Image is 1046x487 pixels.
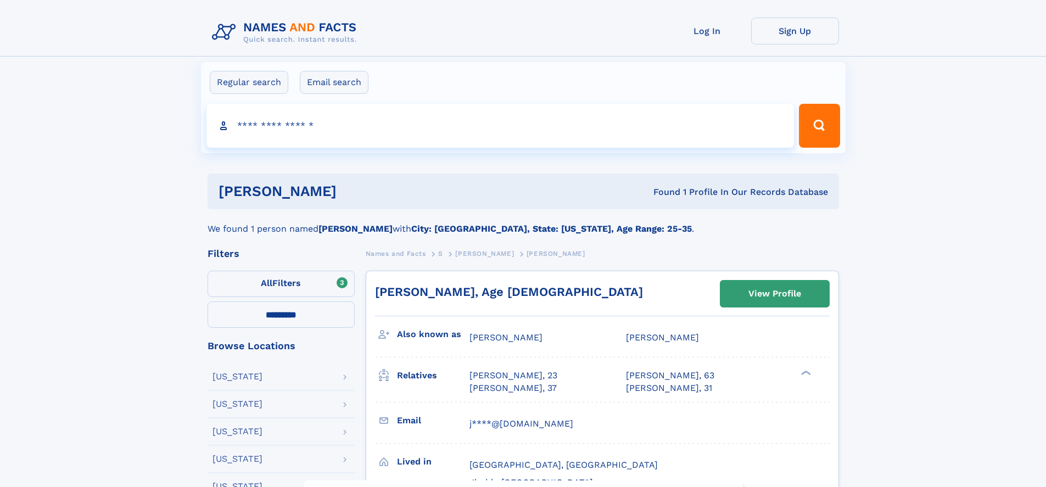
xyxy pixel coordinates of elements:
a: Log In [663,18,751,44]
span: [PERSON_NAME] [626,332,699,343]
a: View Profile [720,281,829,307]
div: View Profile [748,281,801,306]
span: [PERSON_NAME] [527,250,585,258]
label: Filters [208,271,355,297]
h1: [PERSON_NAME] [219,184,495,198]
a: [PERSON_NAME], 63 [626,370,714,382]
label: Email search [300,71,368,94]
span: [GEOGRAPHIC_DATA], [GEOGRAPHIC_DATA] [469,460,658,470]
a: Names and Facts [366,247,426,260]
b: [PERSON_NAME] [318,223,393,234]
a: [PERSON_NAME], 31 [626,382,712,394]
span: [PERSON_NAME] [455,250,514,258]
h3: Also known as [397,325,469,344]
span: All [261,278,272,288]
button: Search Button [799,104,840,148]
div: [US_STATE] [212,372,262,381]
img: Logo Names and Facts [208,18,366,47]
h3: Relatives [397,366,469,385]
div: ❯ [798,370,812,377]
div: [US_STATE] [212,400,262,408]
div: [US_STATE] [212,427,262,436]
div: Filters [208,249,355,259]
div: Found 1 Profile In Our Records Database [495,186,828,198]
a: [PERSON_NAME], Age [DEMOGRAPHIC_DATA] [375,285,643,299]
div: [US_STATE] [212,455,262,463]
span: S [438,250,443,258]
h3: Email [397,411,469,430]
label: Regular search [210,71,288,94]
a: Sign Up [751,18,839,44]
b: City: [GEOGRAPHIC_DATA], State: [US_STATE], Age Range: 25-35 [411,223,692,234]
h3: Lived in [397,452,469,471]
a: [PERSON_NAME], 23 [469,370,557,382]
input: search input [206,104,795,148]
div: We found 1 person named with . [208,209,839,236]
div: Browse Locations [208,341,355,351]
span: [PERSON_NAME] [469,332,542,343]
a: [PERSON_NAME] [455,247,514,260]
a: [PERSON_NAME], 37 [469,382,557,394]
a: S [438,247,443,260]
